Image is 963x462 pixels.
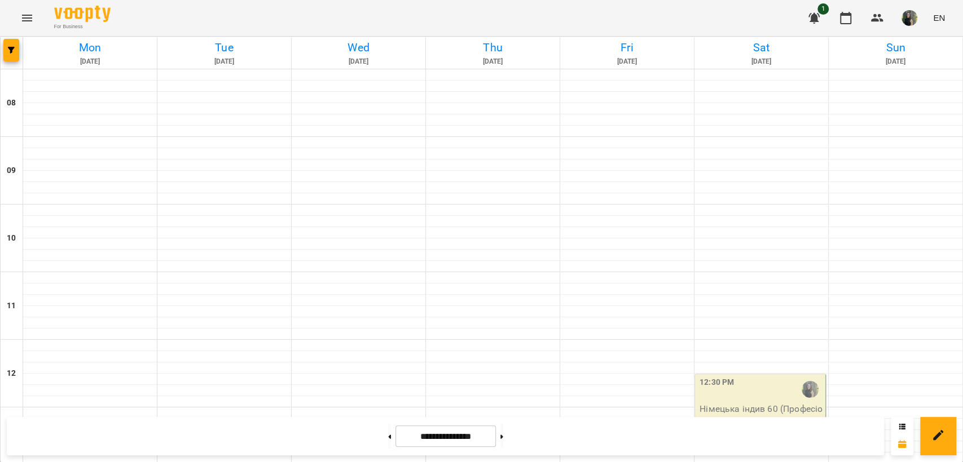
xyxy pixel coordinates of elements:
img: Voopty Logo [54,6,111,22]
h6: [DATE] [159,56,289,67]
span: 1 [817,3,829,15]
h6: 08 [7,97,16,109]
label: 12:30 PM [700,376,734,389]
h6: Wed [293,39,424,56]
span: For Business [54,23,111,30]
span: EN [933,12,945,24]
img: Поліщук Анастасія Сергіївна [802,381,819,398]
h6: Tue [159,39,289,56]
button: EN [929,7,949,28]
h6: 12 [7,367,16,380]
h6: [DATE] [696,56,826,67]
h6: Fri [562,39,692,56]
h6: 09 [7,165,16,177]
h6: [DATE] [25,56,155,67]
h6: [DATE] [830,56,961,67]
h6: [DATE] [428,56,558,67]
h6: Sat [696,39,826,56]
h6: Mon [25,39,155,56]
h6: 10 [7,232,16,245]
h6: [DATE] [562,56,692,67]
h6: [DATE] [293,56,424,67]
p: Німецька індив 60 (Професіонал) - [PERSON_NAME] [700,402,823,429]
h6: Thu [428,39,558,56]
h6: 11 [7,300,16,312]
button: Menu [14,5,41,32]
h6: Sun [830,39,961,56]
img: cee650bf85ea97b15583ede96205305a.jpg [902,10,917,26]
